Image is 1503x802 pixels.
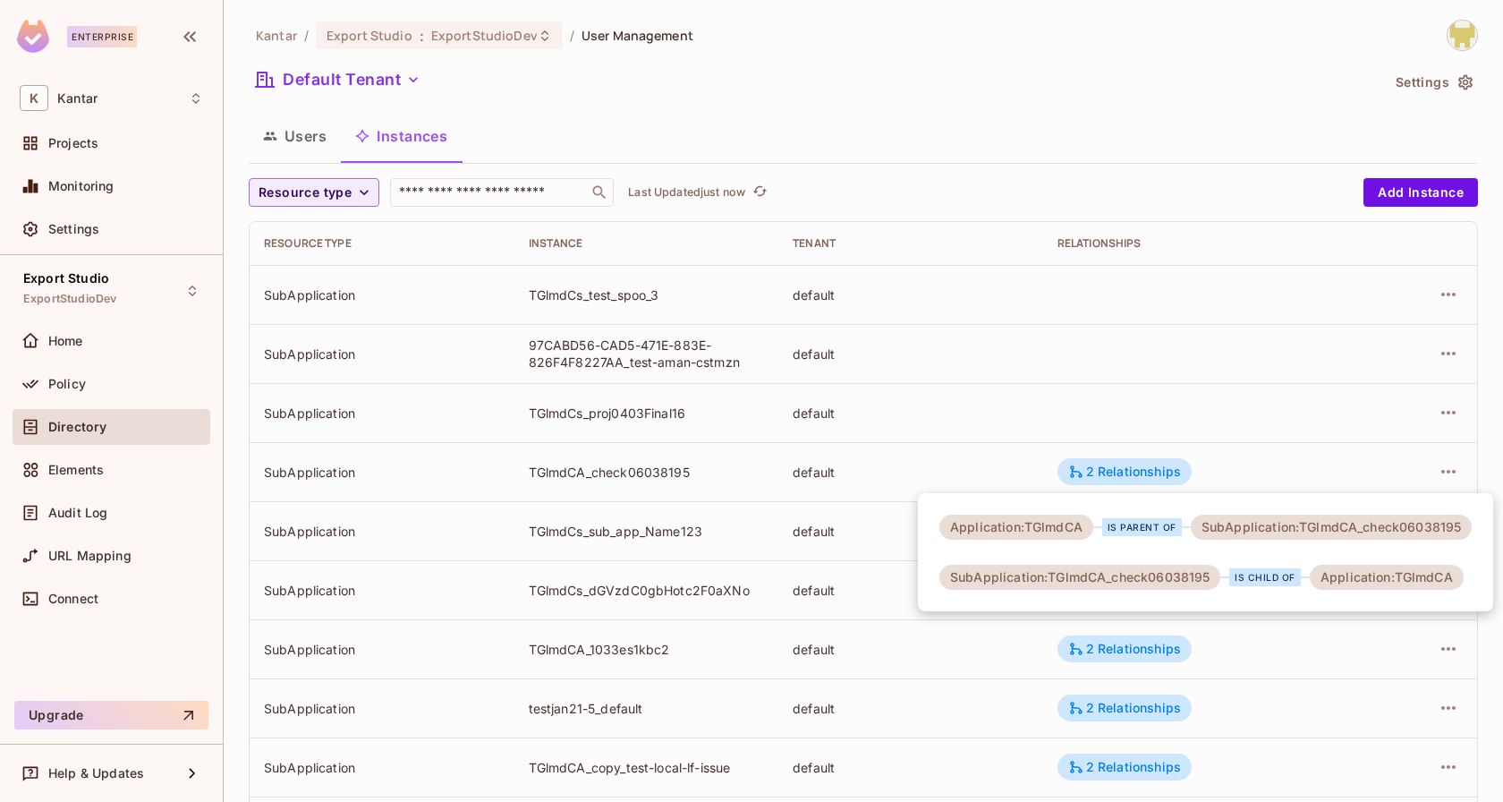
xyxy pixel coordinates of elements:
[1102,518,1182,536] div: is parent of
[1191,515,1472,540] div: SubApplication:TGlmdCA_check06038195
[939,515,1093,540] div: Application:TGlmdCA
[939,565,1220,590] div: SubApplication:TGlmdCA_check06038195
[1229,568,1301,586] div: is child of
[1310,565,1464,590] div: Application:TGlmdCA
